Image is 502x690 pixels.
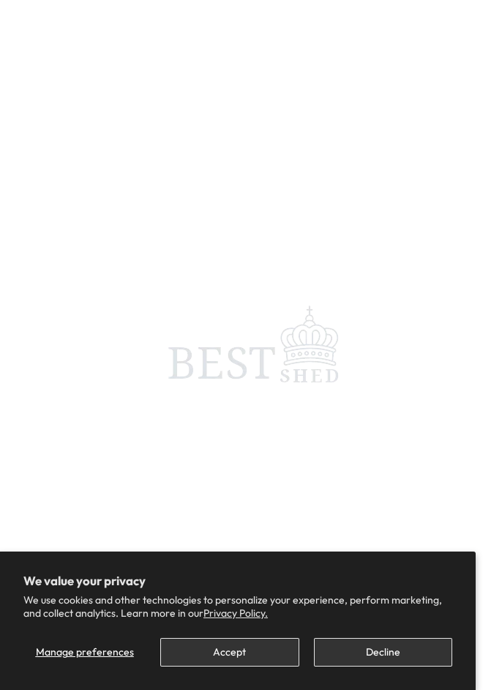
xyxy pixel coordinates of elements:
p: We use cookies and other technologies to personalize your experience, perform marketing, and coll... [23,593,452,620]
button: Accept [160,638,299,667]
button: Manage preferences [23,638,146,667]
span: Manage preferences [36,645,134,659]
h2: We value your privacy [23,575,452,587]
a: Privacy Policy. [203,606,268,620]
button: Decline [314,638,452,667]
